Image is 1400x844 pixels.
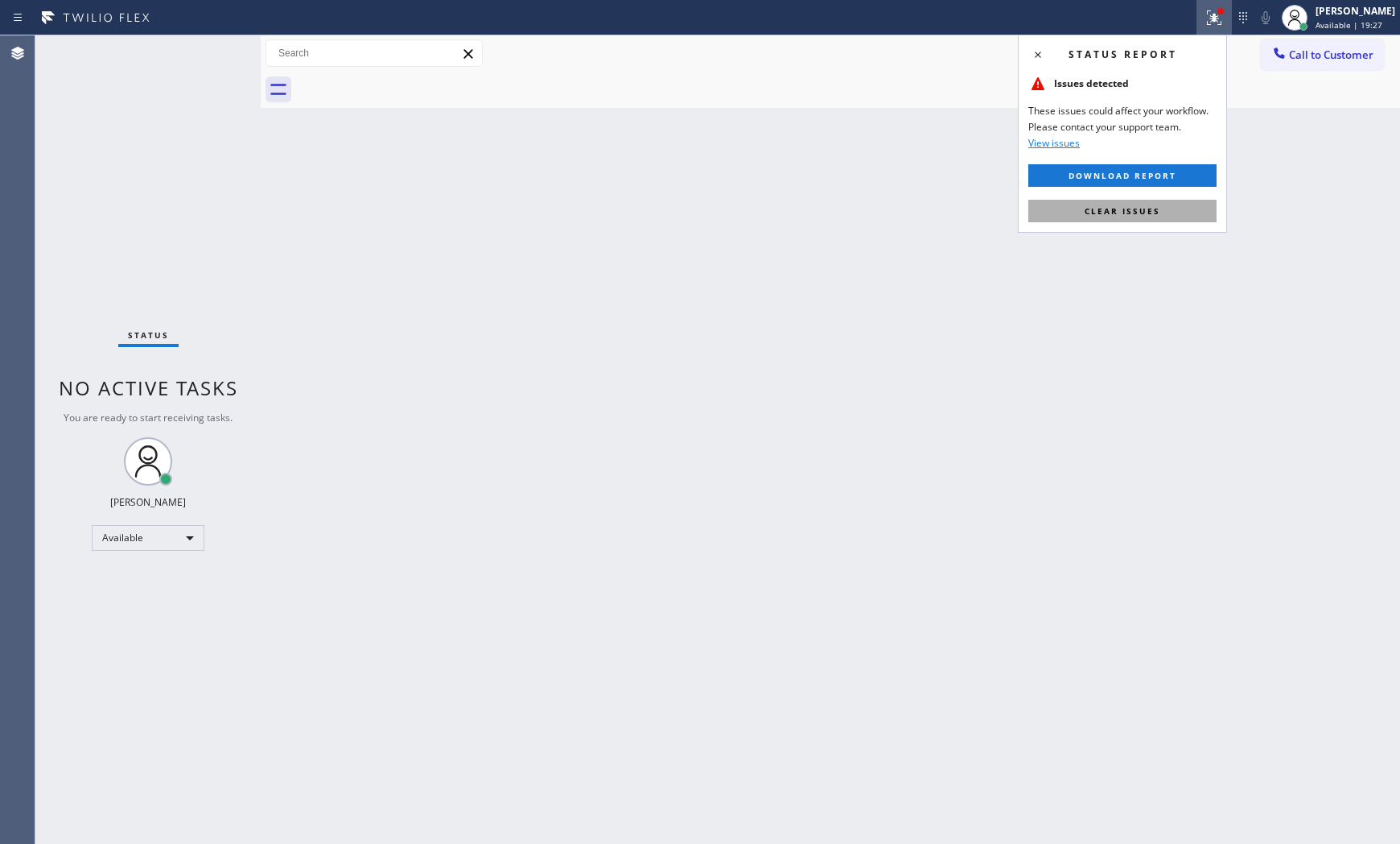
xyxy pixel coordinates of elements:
button: Mute [1254,6,1277,29]
span: Call to Customer [1289,48,1373,62]
input: Search [266,40,482,66]
span: No active tasks [59,374,238,401]
div: Available [92,525,204,551]
div: [PERSON_NAME] [110,495,186,509]
button: Call to Customer [1261,39,1384,70]
span: Available | 19:27 [1316,19,1382,31]
div: [PERSON_NAME] [1316,4,1395,18]
span: You are ready to start receiving tasks. [64,411,233,424]
span: Status [128,329,169,341]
